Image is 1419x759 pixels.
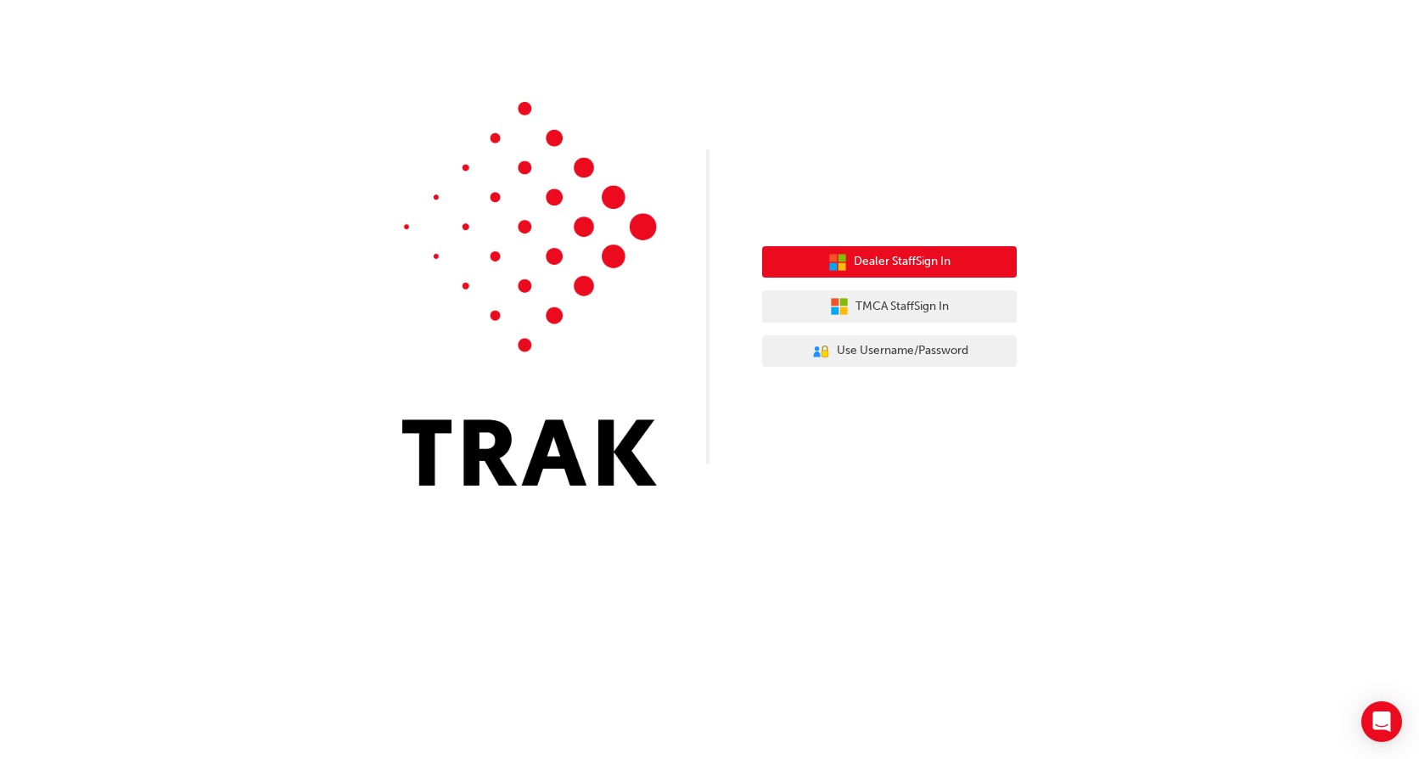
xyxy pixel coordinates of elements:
[762,335,1017,368] button: Use Username/Password
[854,252,951,272] span: Dealer Staff Sign In
[762,246,1017,278] button: Dealer StaffSign In
[402,102,657,486] img: Trak
[837,341,968,361] span: Use Username/Password
[762,290,1017,323] button: TMCA StaffSign In
[855,297,949,317] span: TMCA Staff Sign In
[1361,701,1402,742] div: Open Intercom Messenger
